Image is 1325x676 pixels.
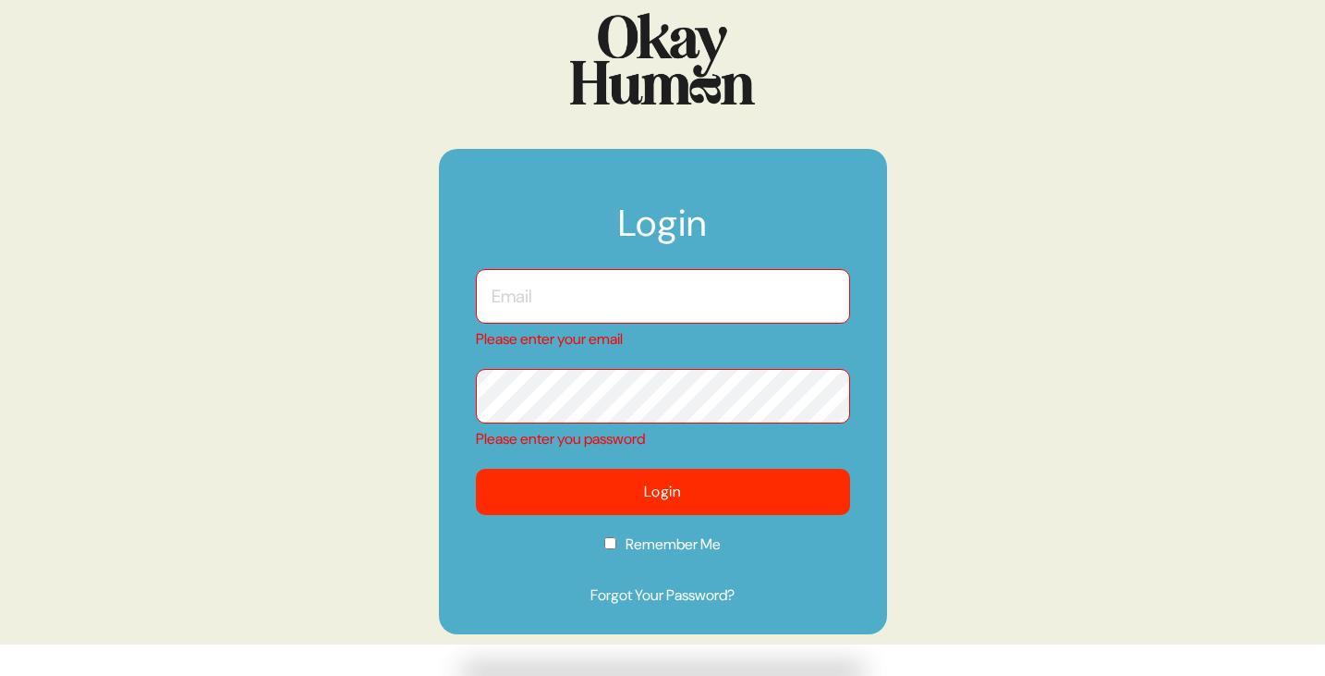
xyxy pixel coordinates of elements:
input: Email [476,269,850,324]
img: Logo [570,13,755,104]
label: Remember Me [476,534,850,568]
button: Login [476,469,850,515]
input: Remember Me [604,537,616,549]
a: Forgot Your Password? [476,584,850,607]
div: Please enter your email [476,328,850,350]
h1: Login [476,204,850,260]
div: Please enter you password [476,428,850,450]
